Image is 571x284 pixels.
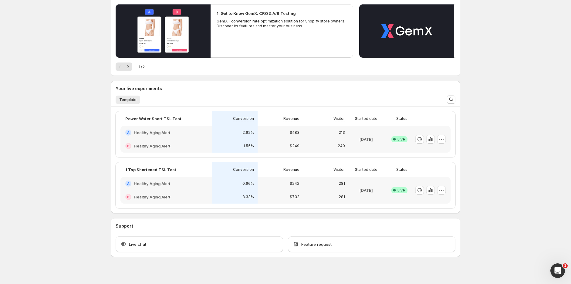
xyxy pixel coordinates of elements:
[127,195,130,199] h2: B
[359,4,454,58] button: Play video
[283,167,299,172] p: Revenue
[127,144,130,148] h2: B
[217,19,347,29] p: GemX - conversion rate optimization solution for Shopify store owners. Discover its features and ...
[355,116,377,121] p: Started date
[134,194,170,200] h2: Healthy Aging Alert
[233,167,254,172] p: Conversion
[217,10,296,16] h2: 1. Get to Know GemX: CRO & A/B Testing
[134,130,170,136] h2: Healthy Aging Alert
[301,241,332,247] span: Feature request
[338,144,345,148] p: 240
[339,181,345,186] p: 281
[124,63,132,71] button: Next
[290,144,299,148] p: $249
[134,143,170,149] h2: Healthy Aging Alert
[243,144,254,148] p: 1.55%
[563,263,568,268] span: 1
[550,263,565,278] iframe: Intercom live chat
[116,86,162,92] h3: Your live experiments
[355,167,377,172] p: Started date
[339,130,345,135] p: 213
[116,223,133,229] h3: Support
[233,116,254,121] p: Conversion
[125,167,176,173] p: 1 Tsp Shortened TSL Test
[129,241,146,247] span: Live chat
[242,181,254,186] p: 0.66%
[242,130,254,135] p: 2.62%
[396,116,407,121] p: Status
[283,116,299,121] p: Revenue
[290,181,299,186] p: $242
[125,116,181,122] p: Power Water Short TSL Test
[242,194,254,199] p: 3.33%
[397,188,405,193] span: Live
[127,182,130,185] h2: A
[360,187,373,193] p: [DATE]
[116,63,132,71] nav: Pagination
[447,95,455,104] button: Search and filter results
[396,167,407,172] p: Status
[290,194,299,199] p: $732
[360,136,373,142] p: [DATE]
[116,4,211,58] button: Play video
[138,64,145,70] span: 1 / 2
[333,167,345,172] p: Visitor
[339,194,345,199] p: 281
[397,137,405,142] span: Live
[127,131,130,134] h2: A
[333,116,345,121] p: Visitor
[134,181,170,187] h2: Healthy Aging Alert
[119,97,137,102] span: Template
[290,130,299,135] p: $483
